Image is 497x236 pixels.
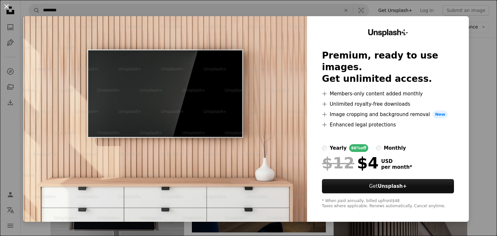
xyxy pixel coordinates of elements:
[376,145,381,151] input: monthly
[322,198,454,209] div: * When paid annually, billed upfront $48 Taxes where applicable. Renews automatically. Cancel any...
[322,179,454,193] button: GetUnsplash+
[322,100,454,108] li: Unlimited royalty-free downloads
[384,144,406,152] div: monthly
[330,144,347,152] div: yearly
[381,158,412,164] span: USD
[322,111,454,118] li: Image cropping and background removal
[322,121,454,129] li: Enhanced legal protections
[349,144,368,152] div: 66% off
[378,183,407,189] strong: Unsplash+
[322,90,454,98] li: Members-only content added monthly
[322,50,454,85] h2: Premium, ready to use images. Get unlimited access.
[322,155,354,171] span: $12
[322,145,327,151] input: yearly66%off
[381,164,412,170] span: per month *
[322,155,379,171] div: $4
[433,111,448,118] span: New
